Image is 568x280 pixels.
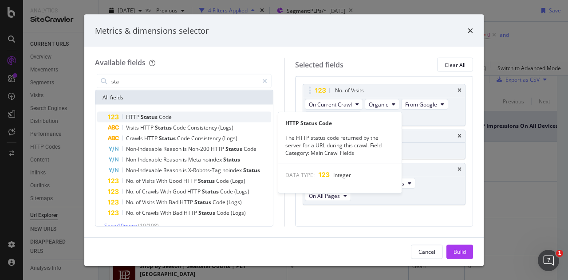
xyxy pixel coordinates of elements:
span: of [136,177,142,185]
span: Code [173,124,187,131]
span: of [136,209,142,217]
span: Bad [173,209,184,217]
div: times [458,134,461,139]
span: DATA TYPE: [285,171,315,179]
button: On Current Crawl [305,99,363,110]
iframe: Intercom live chat [538,250,559,271]
span: Code [159,113,172,121]
span: (Logs) [234,188,249,195]
button: Build [446,245,473,259]
div: times [458,88,461,93]
span: Code [244,145,256,153]
span: No. [126,177,136,185]
span: Consistency [191,134,222,142]
span: Status [155,124,173,131]
span: is [183,145,188,153]
div: Selected fields [295,59,343,70]
span: Organic [369,100,388,108]
div: No. of Visits [335,86,364,95]
span: Status [198,209,217,217]
button: From Google [401,99,448,110]
span: Good [169,177,183,185]
span: 1 [556,250,563,257]
span: Status [223,156,240,163]
span: Status [243,166,260,174]
span: Visits [126,124,140,131]
span: Reason [163,166,183,174]
span: Status [194,198,213,206]
button: Clear All [437,58,473,72]
span: (Logs) [218,124,233,131]
span: Good [173,188,187,195]
span: HTTP [183,177,198,185]
span: noindex [222,166,243,174]
div: Build [454,248,466,255]
span: No. [126,209,136,217]
div: No. of VisitstimesOn Current CrawlOrganicFrom GoogleFrom All Devices [303,84,466,126]
input: Search by field name [110,75,258,88]
div: Cancel [418,248,435,255]
span: Show 10 more [104,222,137,229]
span: HTTP [184,209,198,217]
span: Meta [188,156,202,163]
span: Status [159,134,177,142]
span: Non-Indexable [126,166,163,174]
span: Crawls [142,209,160,217]
span: From Google [405,100,437,108]
span: (Logs) [230,177,245,185]
span: Consistency [187,124,218,131]
span: Bad [169,198,180,206]
span: is [183,156,188,163]
span: Code [177,134,191,142]
span: On All Pages [309,192,340,199]
span: HTTP [144,134,159,142]
button: On All Pages [305,190,351,201]
div: Metrics & dimensions selector [95,25,209,36]
span: HTTP [180,198,194,206]
div: All fields [95,91,273,105]
div: modal [84,14,484,266]
span: Reason [163,145,183,153]
span: HTTP [187,188,202,195]
span: Visits [142,177,156,185]
span: (Logs) [231,209,246,217]
span: (Logs) [227,198,242,206]
span: X-Robots-Tag [188,166,222,174]
span: noindex [202,156,223,163]
span: No. [126,198,136,206]
span: ( 10 / 108 ) [138,222,159,229]
span: Non-Indexable [126,156,163,163]
span: Reason [163,156,183,163]
span: of [136,198,142,206]
span: Visits [142,198,156,206]
span: On Current Crawl [309,100,352,108]
span: is [183,166,188,174]
span: Status [225,145,244,153]
span: No. [126,188,136,195]
button: Cancel [411,245,443,259]
span: Crawls [142,188,160,195]
div: times [468,25,473,36]
span: HTTP [126,113,141,121]
span: With [156,177,169,185]
div: HTTP Status Code [278,119,402,126]
span: Status [202,188,220,195]
span: Code [217,209,231,217]
span: Crawls [126,134,144,142]
span: (Logs) [222,134,237,142]
button: Organic [365,99,399,110]
span: Code [213,198,227,206]
span: With [160,188,173,195]
span: Status [198,177,216,185]
div: The HTTP status code returned by the server for a URL during this crawl. Field Category: Main Cra... [278,134,402,156]
div: Available fields [95,58,146,67]
span: Code [216,177,230,185]
span: HTTP [140,124,155,131]
span: Non-200 [188,145,211,153]
span: of [136,188,142,195]
span: HTTP [211,145,225,153]
span: Integer [333,171,351,179]
span: With [156,198,169,206]
div: Clear All [445,61,465,68]
span: With [160,209,173,217]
